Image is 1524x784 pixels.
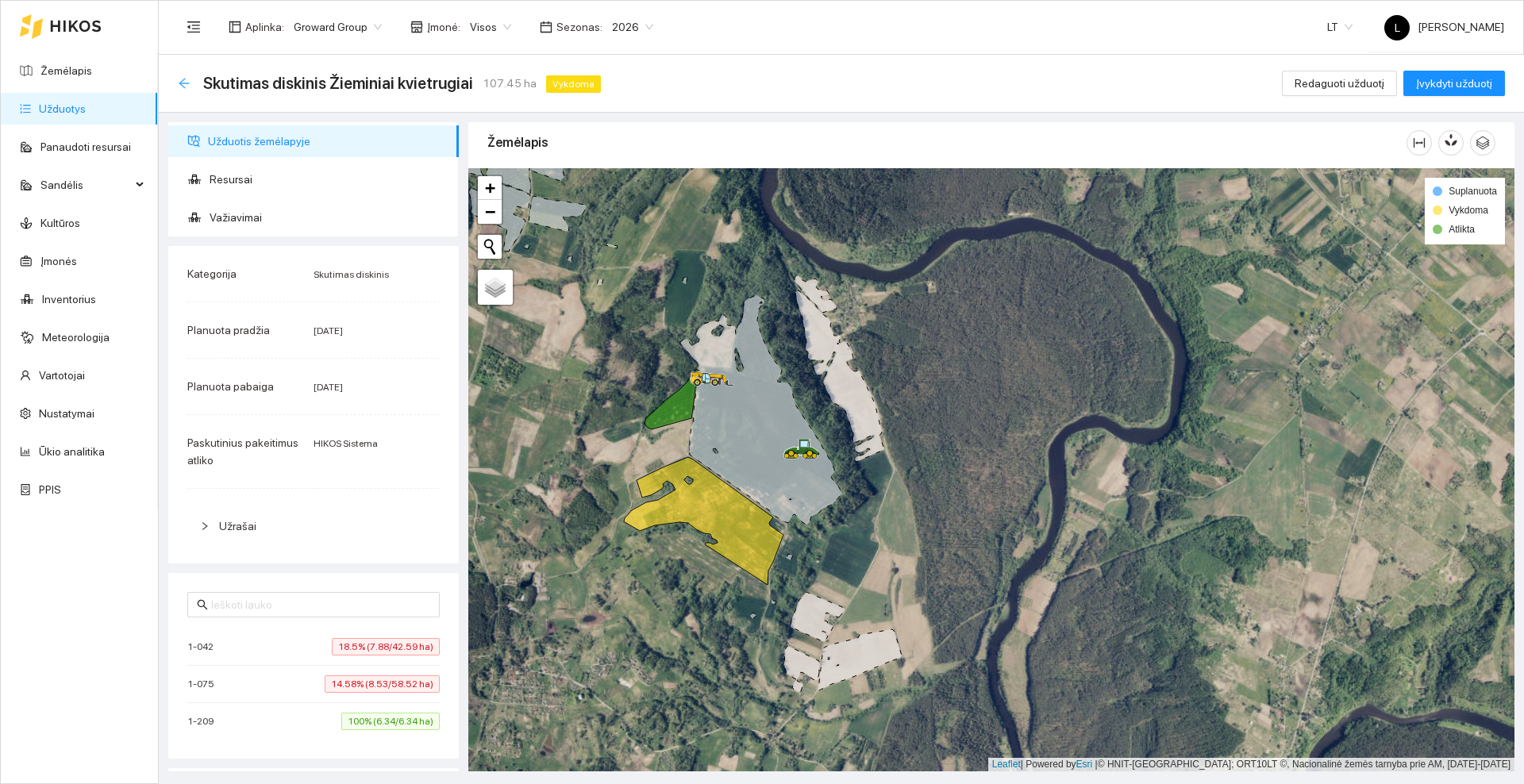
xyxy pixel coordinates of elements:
[485,202,495,221] span: −
[187,436,298,467] span: Paskutinius pakeitimus atliko
[478,235,502,259] button: Initiate a new search
[487,120,1407,165] div: Žemėlapis
[210,202,446,233] span: Važiavimai
[40,169,131,201] span: Sandėlis
[1076,759,1093,770] a: Esri
[187,508,440,544] div: Užrašai
[1416,75,1492,92] span: Įvykdyti užduotį
[1403,71,1505,96] button: Įvykdyti užduotį
[187,20,201,34] span: menu-fold
[187,267,237,280] span: Kategorija
[988,758,1514,771] div: | Powered by © HNIT-[GEOGRAPHIC_DATA]; ORT10LT ©, Nacionalinė žemės tarnyba prie AM, [DATE]-[DATE]
[478,270,513,305] a: Layers
[39,407,94,420] a: Nustatymai
[208,125,446,157] span: Užduotis žemėlapyje
[1407,136,1431,149] span: column-width
[187,324,270,336] span: Planuota pradžia
[210,163,446,195] span: Resursai
[1095,759,1098,770] span: |
[42,293,96,306] a: Inventorius
[332,638,440,655] span: 18.5% (7.88/42.59 ha)
[314,325,343,336] span: [DATE]
[427,18,460,36] span: Įmonė :
[211,596,430,613] input: Ieškoti lauko
[187,380,274,393] span: Planuota pabaiga
[40,64,92,77] a: Žemėlapis
[485,178,495,198] span: +
[1395,15,1400,40] span: L
[540,21,552,33] span: calendar
[39,445,105,458] a: Ūkio analitika
[341,713,440,730] span: 100% (6.34/6.34 ha)
[187,713,221,729] span: 1-209
[483,75,537,92] span: 107.45 ha
[1327,15,1353,39] span: LT
[1295,75,1384,92] span: Redaguoti užduotį
[197,599,208,610] span: search
[314,438,378,449] span: HIKOS Sistema
[187,639,221,655] span: 1-042
[992,759,1021,770] a: Leaflet
[470,15,511,39] span: Visos
[1449,224,1475,235] span: Atlikta
[178,77,190,90] div: Atgal
[478,200,502,224] a: Zoom out
[219,520,256,532] span: Užrašai
[1384,21,1504,33] span: [PERSON_NAME]
[1407,130,1432,156] button: column-width
[314,382,343,393] span: [DATE]
[612,15,653,39] span: 2026
[40,255,77,267] a: Įmonės
[478,176,502,200] a: Zoom in
[178,11,210,43] button: menu-fold
[42,331,110,344] a: Meteorologija
[39,369,85,382] a: Vartotojai
[39,483,61,496] a: PPIS
[245,18,284,36] span: Aplinka :
[203,71,473,96] span: Skutimas diskinis Žieminiai kvietrugiai
[1449,186,1497,197] span: Suplanuota
[40,217,80,229] a: Kultūros
[556,18,602,36] span: Sezonas :
[1449,205,1488,216] span: Vykdoma
[1282,71,1397,96] button: Redaguoti užduotį
[410,21,423,33] span: shop
[325,675,440,693] span: 14.58% (8.53/58.52 ha)
[294,15,382,39] span: Groward Group
[39,102,86,115] a: Užduotys
[1282,77,1397,90] a: Redaguoti užduotį
[40,140,131,153] a: Panaudoti resursai
[187,676,222,692] span: 1-075
[229,21,241,33] span: layout
[200,521,210,531] span: right
[314,269,389,280] span: Skutimas diskinis
[546,75,601,93] span: Vykdoma
[178,77,190,90] span: arrow-left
